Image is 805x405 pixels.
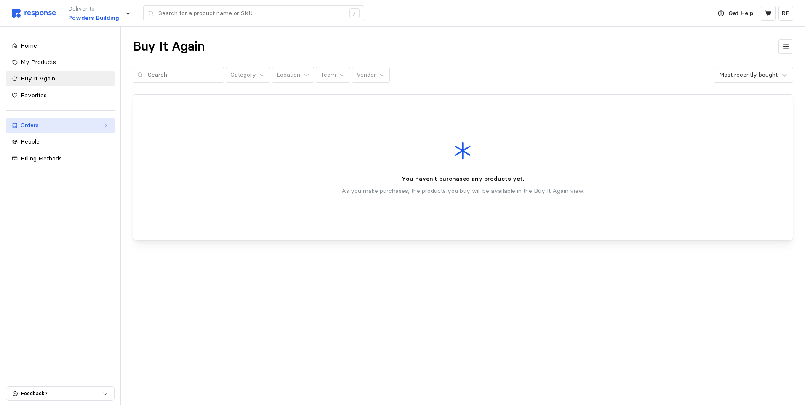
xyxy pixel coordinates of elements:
a: Home [6,38,115,53]
span: Buy It Again [21,75,55,82]
button: Feedback? [6,387,114,400]
p: Location [277,70,300,80]
button: Vendor [352,67,390,83]
div: / [349,8,360,19]
a: My Products [6,55,115,70]
p: Get Help [728,9,753,18]
input: Search for a product name or SKU [158,6,345,21]
p: As you make purchases, the products you buy will be available in the Buy It Again view. [341,187,584,196]
span: Home [21,42,37,49]
a: Orders [6,118,115,133]
p: RP [782,9,790,18]
p: Vendor [357,70,376,80]
button: Location [272,67,314,83]
button: Category [226,67,270,83]
p: Category [230,70,256,80]
span: Billing Methods [21,155,62,162]
span: People [21,138,40,145]
button: RP [778,6,793,21]
p: Team [320,70,336,80]
span: Favorites [21,91,47,99]
p: Powders Building [68,13,119,23]
p: You haven't purchased any products yet. [402,174,524,184]
input: Search [148,67,219,83]
a: Billing Methods [6,151,115,166]
a: Favorites [6,88,115,103]
p: Deliver to [68,4,119,13]
a: Buy It Again [6,71,115,86]
button: Get Help [713,5,758,21]
p: Feedback? [21,390,102,397]
div: Orders [21,121,100,130]
a: People [6,134,115,149]
h1: Buy It Again [133,38,205,55]
img: svg%3e [12,9,56,18]
button: Team [316,67,350,83]
div: Most recently bought [719,70,778,79]
span: My Products [21,58,56,66]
